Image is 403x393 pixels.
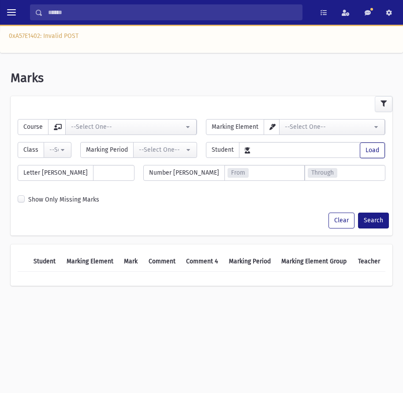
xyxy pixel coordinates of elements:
th: Marking Period [224,251,276,272]
th: Comment 4 [181,251,224,272]
th: Marking Element [61,251,119,272]
th: Comment [143,251,181,272]
span: Marks [11,71,44,85]
div: --Select One-- [285,122,372,131]
div: --Select One-- [71,122,184,131]
button: Load [360,142,385,158]
button: --Select One-- [133,142,197,158]
label: Show Only Missing Marks [28,195,99,204]
th: Marking Element Group [276,251,352,272]
button: Clear [328,213,354,228]
input: Search [43,4,302,20]
div: --Select One-- [139,145,184,154]
span: Course [18,119,49,135]
button: --Select One-- [279,119,385,135]
span: Student [206,142,239,158]
span: Number [PERSON_NAME] [143,165,225,181]
span: Letter [PERSON_NAME] [18,165,93,181]
span: Class [18,142,44,158]
span: Marking Period [80,142,134,158]
th: Student [28,251,61,272]
span: Through [308,168,337,178]
span: From [228,168,249,178]
th: Teacher [353,251,386,272]
button: toggle menu [4,4,19,20]
button: --Select One-- [44,142,71,158]
button: --Select One-- [65,119,197,135]
div: --Select One-- [49,145,59,154]
button: Search [358,213,389,228]
th: Mark [119,251,143,272]
span: Marking Element [206,119,264,135]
